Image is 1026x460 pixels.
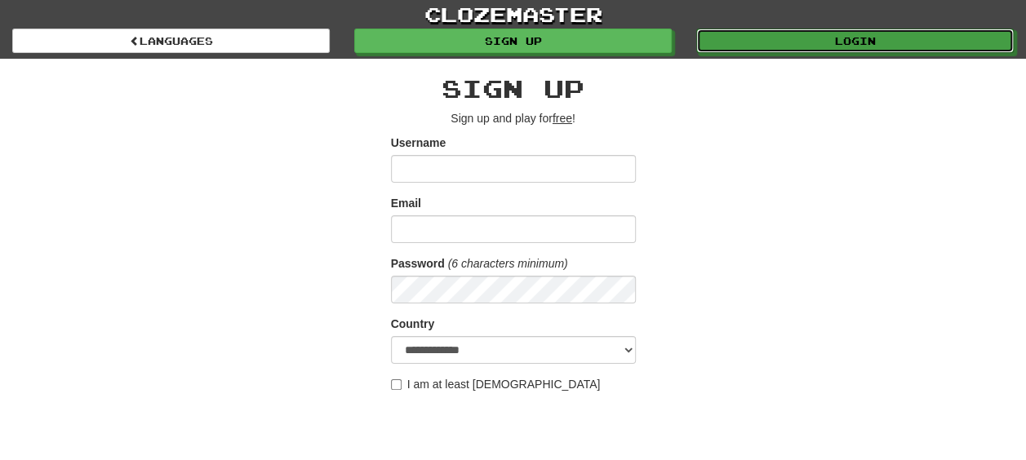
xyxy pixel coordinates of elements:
[696,29,1014,53] a: Login
[391,195,421,211] label: Email
[391,255,445,272] label: Password
[391,316,435,332] label: Country
[354,29,672,53] a: Sign up
[448,257,568,270] em: (6 characters minimum)
[391,110,636,126] p: Sign up and play for !
[391,75,636,102] h2: Sign up
[553,112,572,125] u: free
[12,29,330,53] a: Languages
[391,376,601,392] label: I am at least [DEMOGRAPHIC_DATA]
[391,379,402,390] input: I am at least [DEMOGRAPHIC_DATA]
[391,135,446,151] label: Username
